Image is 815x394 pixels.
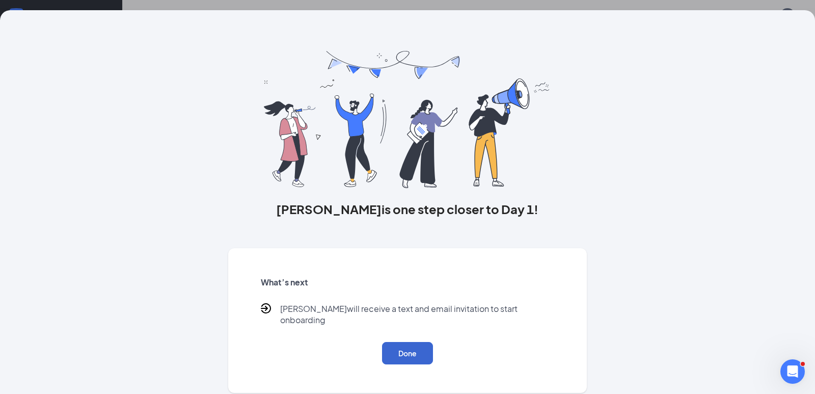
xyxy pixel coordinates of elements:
[382,342,433,364] button: Done
[280,303,554,326] p: [PERSON_NAME] will receive a text and email invitation to start onboarding
[780,359,805,384] iframe: Intercom live chat
[264,51,551,188] img: you are all set
[228,200,587,218] h3: [PERSON_NAME] is one step closer to Day 1!
[261,277,554,288] h5: What’s next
